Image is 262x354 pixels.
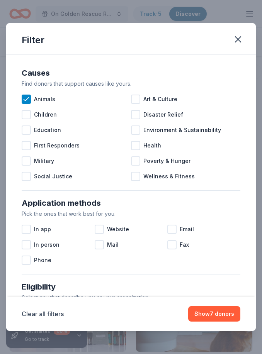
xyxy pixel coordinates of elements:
div: Application methods [22,197,240,209]
span: Education [34,125,61,135]
span: Health [143,141,161,150]
button: Show7 donors [188,306,240,322]
span: In person [34,240,60,249]
span: Animals [34,95,55,104]
span: Website [107,225,129,234]
span: First Responders [34,141,80,150]
span: In app [34,225,51,234]
span: Art & Culture [143,95,177,104]
div: Filter [22,34,44,46]
button: Clear all filters [22,309,64,318]
span: Military [34,156,54,166]
span: Fax [180,240,189,249]
span: Poverty & Hunger [143,156,191,166]
div: Find donors that support causes like yours. [22,79,240,88]
div: Pick the ones that work best for you. [22,209,240,218]
div: Causes [22,67,240,79]
span: Disaster Relief [143,110,183,119]
span: Mail [107,240,119,249]
div: Select any that describe you or your organization. [22,293,240,302]
span: Phone [34,256,51,265]
span: Children [34,110,57,119]
span: Email [180,225,194,234]
span: Wellness & Fitness [143,172,195,181]
div: Eligibility [22,281,240,293]
span: Social Justice [34,172,72,181]
span: Environment & Sustainability [143,125,221,135]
